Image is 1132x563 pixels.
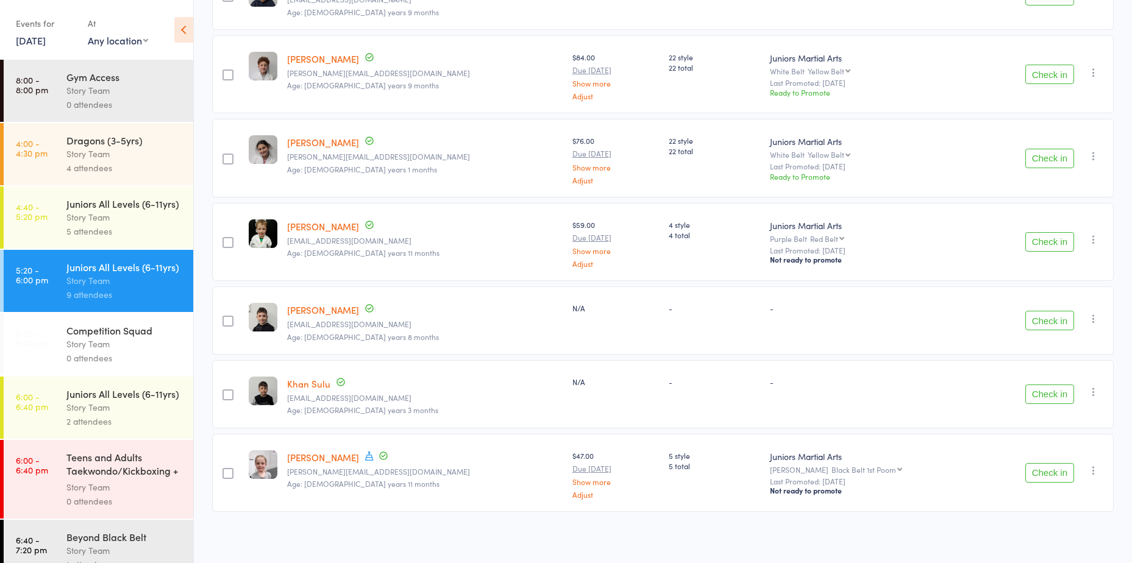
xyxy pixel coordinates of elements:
span: 22 total [669,146,760,156]
div: Any location [88,34,148,47]
small: Due [DATE] [572,149,659,158]
button: Check in [1025,65,1074,84]
a: [DATE] [16,34,46,47]
div: Yellow Belt [808,67,844,75]
a: 5:20 -6:00 pmJuniors All Levels (6-11yrs)Story Team9 attendees [4,250,193,312]
small: Last Promoted: [DATE] [770,162,970,171]
a: [PERSON_NAME] [287,52,359,65]
span: 5 total [669,461,760,471]
span: 4 total [669,230,760,240]
span: Age: [DEMOGRAPHIC_DATA] years 11 months [287,478,440,489]
a: Adjust [572,176,659,184]
time: 5:20 - 6:00 pm [16,265,48,285]
div: Juniors Martial Arts [770,450,970,462]
img: image1754378738.png [249,52,277,80]
div: Not ready to promote [770,255,970,264]
img: image1611293526.png [249,450,277,479]
small: Last Promoted: [DATE] [770,477,970,486]
img: image1753863681.png [249,377,277,405]
span: 22 style [669,52,760,62]
div: Story Team [66,480,183,494]
div: Story Team [66,274,183,288]
div: Events for [16,13,76,34]
a: 6:00 -6:40 pmCompetition SquadStory Team0 attendees [4,313,193,375]
a: 6:00 -6:40 pmJuniors All Levels (6-11yrs)Story Team2 attendees [4,377,193,439]
div: Competition Squad [66,324,183,337]
div: N/A [572,377,659,387]
div: Beyond Black Belt [66,530,183,544]
div: White Belt [770,150,970,158]
a: [PERSON_NAME] [287,220,359,233]
button: Check in [1025,149,1074,168]
div: N/A [572,303,659,313]
div: White Belt [770,67,970,75]
div: $59.00 [572,219,659,267]
img: image1665785217.png [249,219,277,248]
div: Story Team [66,337,183,351]
span: 22 total [669,62,760,73]
div: 9 attendees [66,288,183,302]
img: image1754983373.png [249,135,277,164]
button: Check in [1025,232,1074,252]
div: $47.00 [572,450,659,498]
small: renee_h81@hotmail.com [287,236,563,245]
time: 6:00 - 6:40 pm [16,455,48,475]
a: Show more [572,163,659,171]
a: Adjust [572,92,659,100]
div: Yellow Belt [808,150,844,158]
div: Juniors All Levels (6-11yrs) [66,197,183,210]
div: - [669,377,760,387]
small: ashleigh.stefanakis@nh.org.au [287,394,563,402]
div: 4 attendees [66,161,183,175]
div: Juniors Martial Arts [770,219,970,232]
small: stoj72@gmail.com [287,320,563,328]
time: 8:00 - 8:00 pm [16,75,48,94]
span: Age: [DEMOGRAPHIC_DATA] years 8 months [287,331,439,342]
div: Story Team [66,147,183,161]
div: Juniors All Levels (6-11yrs) [66,260,183,274]
span: Age: [DEMOGRAPHIC_DATA] years 3 months [287,405,438,415]
a: Show more [572,247,659,255]
small: Last Promoted: [DATE] [770,246,970,255]
div: [PERSON_NAME] [770,466,970,473]
div: Dragons (3-5yrs) [66,133,183,147]
span: Age: [DEMOGRAPHIC_DATA] years 1 months [287,164,437,174]
div: Red Belt [810,235,838,243]
span: Age: [DEMOGRAPHIC_DATA] years 11 months [287,247,440,258]
time: 4:40 - 5:20 pm [16,202,48,221]
a: 4:40 -5:20 pmJuniors All Levels (6-11yrs)Story Team5 attendees [4,186,193,249]
div: 5 attendees [66,224,183,238]
span: 4 style [669,219,760,230]
div: Teens and Adults Taekwondo/Kickboxing + Family Cla... [66,450,183,480]
a: Adjust [572,260,659,267]
small: Due [DATE] [572,66,659,74]
a: 8:00 -8:00 pmGym AccessStory Team0 attendees [4,60,193,122]
button: Check in [1025,463,1074,483]
small: Due [DATE] [572,233,659,242]
button: Check in [1025,384,1074,404]
small: alicia-almada@hotmail.com [287,467,563,476]
div: $84.00 [572,52,659,100]
div: $76.00 [572,135,659,183]
time: 4:00 - 4:30 pm [16,138,48,158]
div: Purple Belt [770,235,970,243]
div: Juniors All Levels (6-11yrs) [66,387,183,400]
div: Juniors Martial Arts [770,135,970,147]
a: Show more [572,478,659,486]
div: Black Belt 1st Poom [831,466,896,473]
a: 4:00 -4:30 pmDragons (3-5yrs)Story Team4 attendees [4,123,193,185]
small: Due [DATE] [572,464,659,473]
div: Juniors Martial Arts [770,52,970,64]
div: Gym Access [66,70,183,83]
div: Ready to Promote [770,87,970,97]
a: [PERSON_NAME] [287,451,359,464]
a: Adjust [572,490,659,498]
time: 6:00 - 6:40 pm [16,392,48,411]
div: - [770,303,970,313]
a: [PERSON_NAME] [287,303,359,316]
div: Story Team [66,400,183,414]
div: At [88,13,148,34]
div: Story Team [66,544,183,558]
div: - [669,303,760,313]
a: [PERSON_NAME] [287,136,359,149]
